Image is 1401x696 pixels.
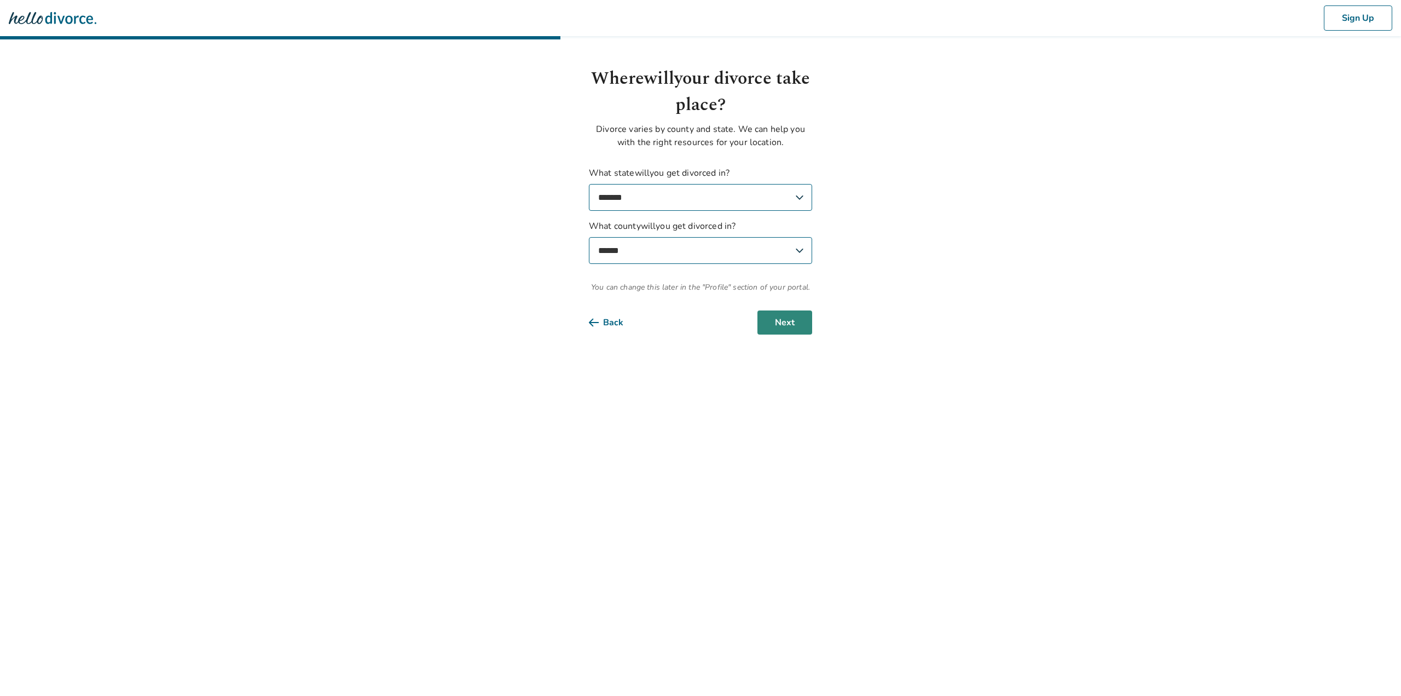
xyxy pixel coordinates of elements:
[589,123,812,149] p: Divorce varies by county and state. We can help you with the right resources for your location.
[589,220,812,264] label: What county will you get divorced in?
[589,166,812,211] label: What state will you get divorced in?
[1346,643,1401,696] iframe: Chat Widget
[1324,5,1392,31] button: Sign Up
[589,237,812,264] select: What countywillyou get divorced in?
[589,184,812,211] select: What statewillyou get divorced in?
[589,66,812,118] h1: Where will your divorce take place?
[589,310,641,335] button: Back
[9,7,96,29] img: Hello Divorce Logo
[757,310,812,335] button: Next
[589,281,812,293] span: You can change this later in the "Profile" section of your portal.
